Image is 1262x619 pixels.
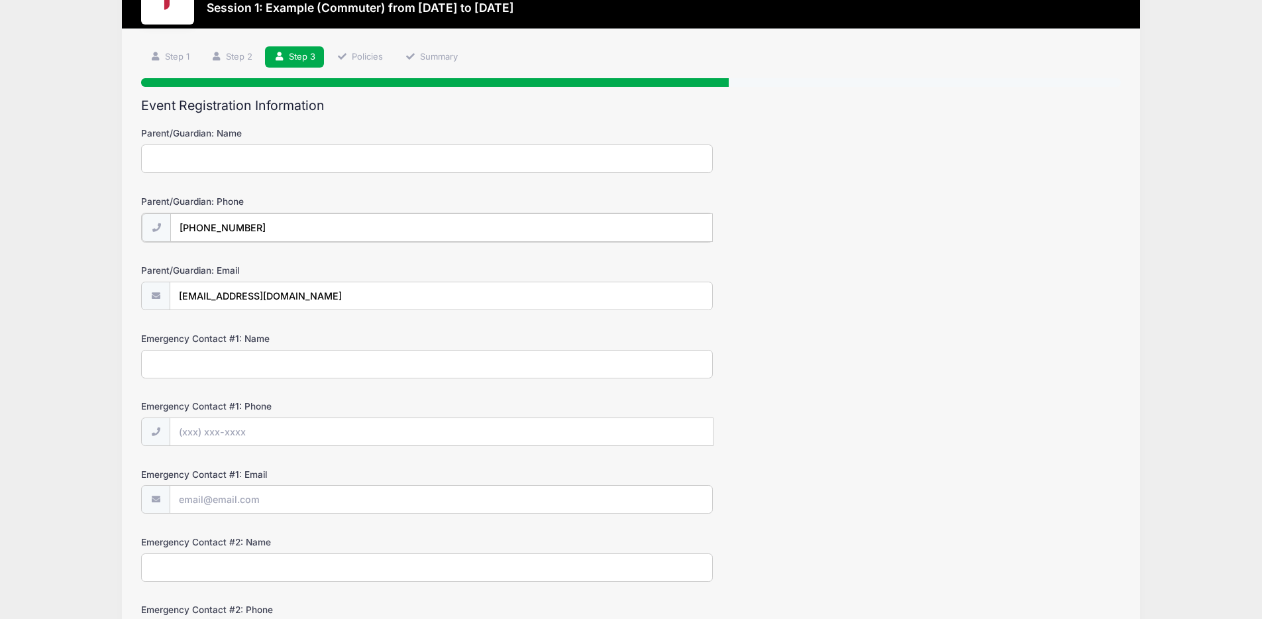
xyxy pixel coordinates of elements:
[141,603,468,616] label: Emergency Contact #2: Phone
[396,46,466,68] a: Summary
[329,46,392,68] a: Policies
[141,535,468,549] label: Emergency Contact #2: Name
[141,468,468,481] label: Emergency Contact #1: Email
[207,1,514,15] h3: Session 1: Example (Commuter) from [DATE] to [DATE]
[141,332,468,345] label: Emergency Contact #1: Name
[141,127,468,140] label: Parent/Guardian: Name
[141,264,468,277] label: Parent/Guardian: Email
[202,46,261,68] a: Step 2
[170,418,713,446] input: (xxx) xxx-xxxx
[141,98,1121,113] h2: Event Registration Information
[170,282,713,310] input: email@email.com
[265,46,324,68] a: Step 3
[141,400,468,413] label: Emergency Contact #1: Phone
[141,46,198,68] a: Step 1
[141,195,468,208] label: Parent/Guardian: Phone
[170,485,713,514] input: email@email.com
[170,213,713,242] input: (xxx) xxx-xxxx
